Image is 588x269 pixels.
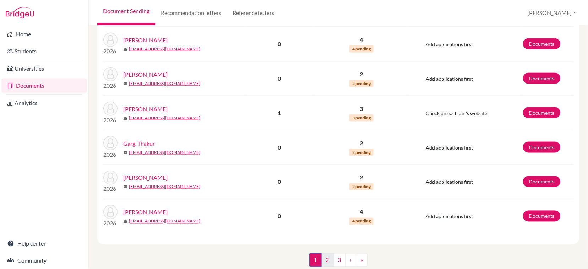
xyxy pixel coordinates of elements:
img: Ghai, Arnav [103,171,118,185]
img: Garg, Thakur [103,136,118,150]
img: Bridge-U [6,7,34,18]
a: [EMAIL_ADDRESS][DOMAIN_NAME] [129,149,200,156]
p: 4 [315,208,409,216]
a: [PERSON_NAME] [123,174,168,182]
b: 1 [278,109,281,116]
a: 3 [333,253,346,267]
a: Universities [1,61,87,76]
a: [EMAIL_ADDRESS][DOMAIN_NAME] [129,184,200,190]
span: Add applications first [426,76,473,82]
a: › [345,253,356,267]
a: Community [1,253,87,268]
span: Add applications first [426,145,473,151]
button: [PERSON_NAME] [524,6,579,20]
a: Documents [523,211,561,222]
span: 2 pending [349,183,374,190]
img: Goel, Sharanya [103,205,118,219]
b: 0 [278,178,281,185]
b: 0 [278,41,281,47]
p: 2026 [103,81,118,90]
a: Students [1,44,87,58]
span: 1 [309,253,322,267]
span: Add applications first [426,41,473,47]
a: Documents [523,73,561,84]
a: [EMAIL_ADDRESS][DOMAIN_NAME] [129,80,200,87]
span: mail [123,220,127,224]
b: 0 [278,144,281,151]
p: 2026 [103,116,118,124]
a: Documents [523,107,561,118]
a: [PERSON_NAME] [123,208,168,217]
b: 0 [278,213,281,220]
a: Documents [1,79,87,93]
a: Documents [523,176,561,187]
span: Add applications first [426,179,473,185]
span: 2 pending [349,149,374,156]
p: 2 [315,139,409,147]
span: mail [123,47,127,52]
a: Help center [1,236,87,251]
span: 4 pending [349,218,374,225]
p: 2026 [103,185,118,193]
span: mail [123,82,127,86]
p: 2 [315,173,409,182]
img: Dutt, Madhav [103,67,118,81]
span: 2 pending [349,80,374,87]
p: 2 [315,70,409,79]
p: 3 [315,104,409,113]
a: Documents [523,38,561,49]
a: [EMAIL_ADDRESS][DOMAIN_NAME] [129,218,200,225]
p: 4 [315,36,409,44]
a: [PERSON_NAME] [123,70,168,79]
span: Add applications first [426,214,473,220]
a: Garg, Thakur [123,139,155,148]
span: mail [123,151,127,155]
a: [PERSON_NAME] [123,36,168,44]
a: Analytics [1,96,87,110]
a: 2 [321,253,334,267]
a: [PERSON_NAME] [123,105,168,113]
a: Home [1,27,87,41]
a: [EMAIL_ADDRESS][DOMAIN_NAME] [129,46,200,52]
b: 0 [278,75,281,82]
span: mail [123,116,127,120]
p: 2026 [103,150,118,159]
span: 3 pending [349,114,374,122]
img: Gandhi, Agrima [103,102,118,116]
span: Check on each uni's website [426,110,488,116]
a: [EMAIL_ADDRESS][DOMAIN_NAME] [129,115,200,121]
p: 2026 [103,219,118,228]
span: 4 pending [349,45,374,53]
img: Duggal, Meher [103,33,118,47]
a: » [356,253,368,267]
span: mail [123,185,127,189]
p: 2026 [103,47,118,55]
a: Documents [523,142,561,153]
